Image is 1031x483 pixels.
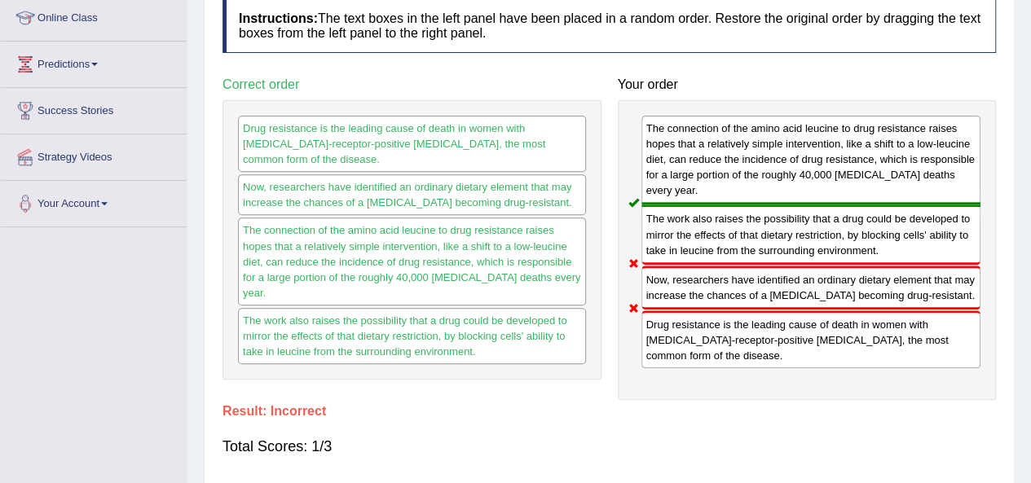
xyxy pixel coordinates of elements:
h4: Your order [618,77,997,92]
div: The work also raises the possibility that a drug could be developed to mirror the effects of that... [238,308,586,364]
h4: Correct order [223,77,601,92]
div: Total Scores: 1/3 [223,427,996,466]
div: Drug resistance is the leading cause of death in women with [MEDICAL_DATA]-receptor-positive [MED... [641,310,981,368]
div: The connection of the amino acid leucine to drug resistance raises hopes that a relatively simple... [238,217,586,305]
a: Predictions [1,42,187,82]
div: Drug resistance is the leading cause of death in women with [MEDICAL_DATA]-receptor-positive [MED... [238,116,586,172]
a: Success Stories [1,88,187,129]
a: Strategy Videos [1,134,187,175]
div: Now, researchers have identified an ordinary dietary element that may increase the chances of a [... [238,174,586,215]
a: Your Account [1,181,187,222]
div: The work also raises the possibility that a drug could be developed to mirror the effects of that... [641,204,981,264]
div: Now, researchers have identified an ordinary dietary element that may increase the chances of a [... [641,266,981,310]
h4: Result: [223,404,996,419]
div: The connection of the amino acid leucine to drug resistance raises hopes that a relatively simple... [641,116,981,205]
b: Instructions: [239,11,318,25]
